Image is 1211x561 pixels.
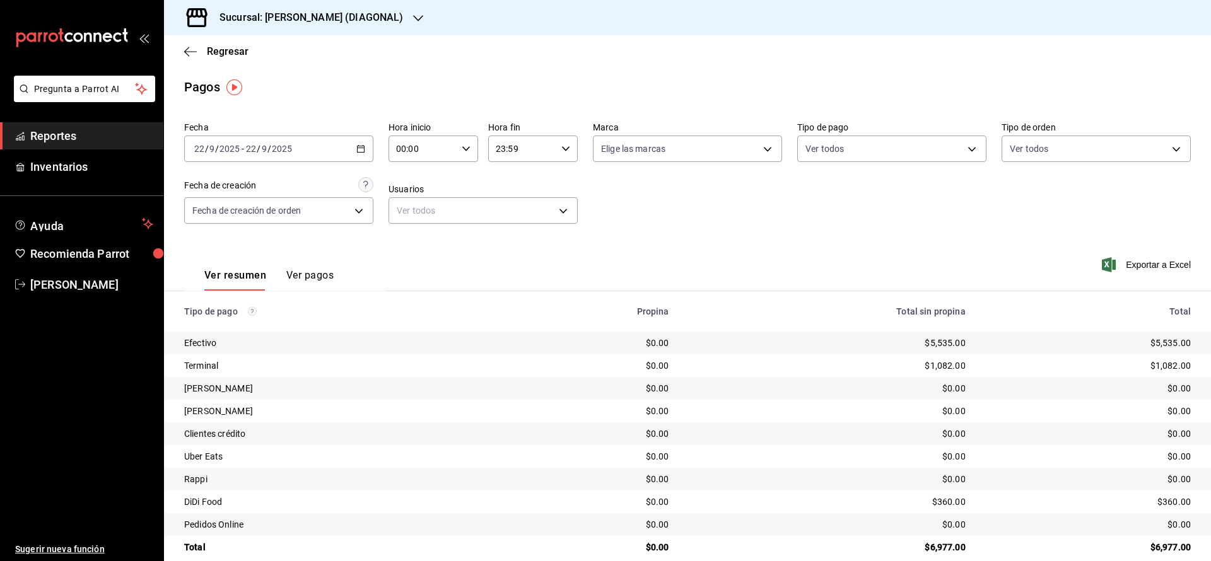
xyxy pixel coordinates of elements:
span: Fecha de creación de orden [192,204,301,217]
div: $0.00 [515,359,669,372]
span: Ver todos [1010,142,1048,155]
div: $0.00 [689,405,966,417]
span: Ver todos [805,142,844,155]
div: Clientes crédito [184,427,495,440]
div: DiDi Food [184,495,495,508]
div: Ver todos [389,197,578,224]
input: -- [245,144,257,154]
label: Hora inicio [389,123,478,132]
img: Tooltip marker [226,79,242,95]
div: $0.00 [515,427,669,440]
span: Elige las marcas [601,142,665,155]
label: Usuarios [389,185,578,194]
div: Total [986,306,1191,316]
button: Regresar [184,45,249,57]
div: $360.00 [689,495,966,508]
button: Ver pagos [286,269,334,291]
div: $0.00 [986,427,1191,440]
span: / [215,144,219,154]
label: Marca [593,123,782,132]
div: $0.00 [689,427,966,440]
svg: Los pagos realizados con Pay y otras terminales son montos brutos. [248,307,257,316]
input: ---- [219,144,240,154]
div: navigation tabs [204,269,334,291]
div: Rappi [184,473,495,485]
span: - [242,144,244,154]
div: $1,082.00 [986,359,1191,372]
div: $0.00 [689,473,966,485]
span: / [205,144,209,154]
div: $0.00 [515,450,669,463]
div: Total sin propina [689,306,966,316]
div: $0.00 [986,450,1191,463]
div: $0.00 [689,382,966,395]
div: $0.00 [986,518,1191,531]
div: $0.00 [986,405,1191,417]
input: -- [194,144,205,154]
div: Tipo de pago [184,306,495,316]
button: Pregunta a Parrot AI [14,76,155,102]
h3: Sucursal: [PERSON_NAME] (DIAGONAL) [209,10,403,25]
input: -- [261,144,267,154]
div: $0.00 [515,518,669,531]
div: $0.00 [986,382,1191,395]
div: $6,977.00 [986,541,1191,553]
div: $0.00 [515,382,669,395]
div: $0.00 [515,337,669,349]
div: $0.00 [515,405,669,417]
a: Pregunta a Parrot AI [9,91,155,105]
label: Fecha [184,123,373,132]
div: $0.00 [689,450,966,463]
button: open_drawer_menu [139,33,149,43]
label: Hora fin [488,123,578,132]
input: ---- [271,144,293,154]
span: [PERSON_NAME] [30,276,153,293]
button: Ver resumen [204,269,266,291]
div: Pagos [184,78,220,96]
span: Recomienda Parrot [30,245,153,262]
div: $0.00 [515,495,669,508]
label: Tipo de pago [797,123,986,132]
span: Reportes [30,127,153,144]
div: Fecha de creación [184,179,256,192]
div: $0.00 [689,518,966,531]
div: [PERSON_NAME] [184,405,495,417]
input: -- [209,144,215,154]
span: / [267,144,271,154]
div: $360.00 [986,495,1191,508]
div: $1,082.00 [689,359,966,372]
div: $0.00 [515,541,669,553]
span: Regresar [207,45,249,57]
span: Inventarios [30,158,153,175]
div: Terminal [184,359,495,372]
span: / [257,144,260,154]
div: $6,977.00 [689,541,966,553]
div: $5,535.00 [986,337,1191,349]
div: Pedidos Online [184,518,495,531]
span: Pregunta a Parrot AI [34,83,136,96]
div: [PERSON_NAME] [184,382,495,395]
span: Sugerir nueva función [15,543,153,556]
div: Total [184,541,495,553]
div: $0.00 [515,473,669,485]
div: $5,535.00 [689,337,966,349]
div: Efectivo [184,337,495,349]
span: Ayuda [30,216,137,231]
div: Propina [515,306,669,316]
label: Tipo de orden [1002,123,1191,132]
div: $0.00 [986,473,1191,485]
div: Uber Eats [184,450,495,463]
button: Exportar a Excel [1104,257,1191,272]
